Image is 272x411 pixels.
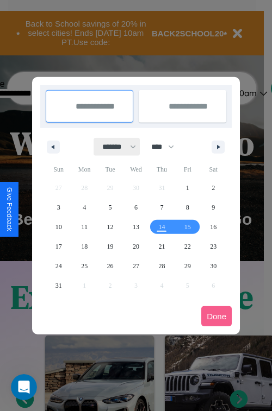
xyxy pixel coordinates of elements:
[55,237,62,256] span: 17
[97,256,123,276] button: 26
[210,237,217,256] span: 23
[11,374,37,400] iframe: Intercom live chat
[158,256,165,276] span: 28
[184,237,191,256] span: 22
[46,198,71,217] button: 3
[5,187,13,231] div: Give Feedback
[201,161,226,178] span: Sat
[210,256,217,276] span: 30
[109,198,112,217] span: 5
[149,161,175,178] span: Thu
[133,237,139,256] span: 20
[71,237,97,256] button: 18
[123,161,149,178] span: Wed
[46,217,71,237] button: 10
[46,237,71,256] button: 17
[55,217,62,237] span: 10
[175,178,200,198] button: 1
[134,198,138,217] span: 6
[149,237,175,256] button: 21
[175,217,200,237] button: 15
[186,178,189,198] span: 1
[175,161,200,178] span: Fri
[123,256,149,276] button: 27
[123,237,149,256] button: 20
[149,217,175,237] button: 14
[97,237,123,256] button: 19
[97,161,123,178] span: Tue
[71,198,97,217] button: 4
[57,198,60,217] span: 3
[81,217,88,237] span: 11
[55,276,62,295] span: 31
[201,198,226,217] button: 9
[201,256,226,276] button: 30
[46,161,71,178] span: Sun
[46,276,71,295] button: 31
[107,217,114,237] span: 12
[158,237,165,256] span: 21
[158,217,165,237] span: 14
[83,198,86,217] span: 4
[212,198,215,217] span: 9
[201,178,226,198] button: 2
[149,198,175,217] button: 7
[107,256,114,276] span: 26
[160,198,163,217] span: 7
[46,256,71,276] button: 24
[184,217,191,237] span: 15
[210,217,217,237] span: 16
[123,217,149,237] button: 13
[133,217,139,237] span: 13
[175,198,200,217] button: 8
[201,306,232,326] button: Done
[81,256,88,276] span: 25
[123,198,149,217] button: 6
[97,198,123,217] button: 5
[81,237,88,256] span: 18
[71,256,97,276] button: 25
[97,217,123,237] button: 12
[107,237,114,256] span: 19
[175,256,200,276] button: 29
[186,198,189,217] span: 8
[133,256,139,276] span: 27
[71,217,97,237] button: 11
[149,256,175,276] button: 28
[201,237,226,256] button: 23
[201,217,226,237] button: 16
[55,256,62,276] span: 24
[71,161,97,178] span: Mon
[175,237,200,256] button: 22
[184,256,191,276] span: 29
[212,178,215,198] span: 2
